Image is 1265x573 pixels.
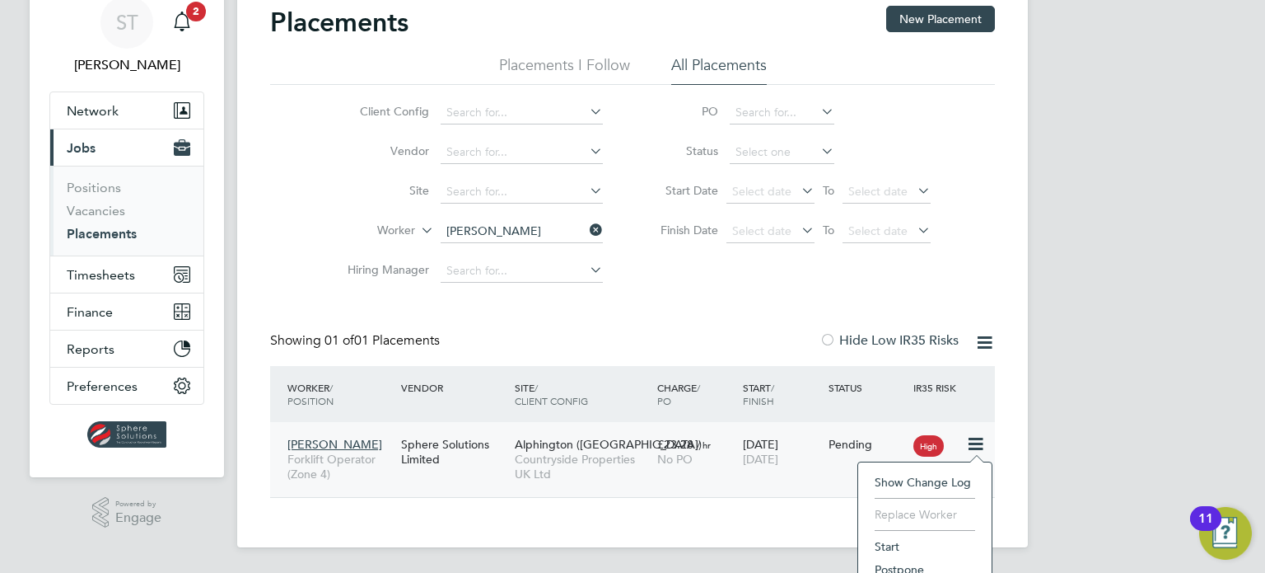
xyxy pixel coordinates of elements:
span: Select date [848,184,908,199]
span: High [913,435,944,457]
span: Timesheets [67,267,135,283]
li: Replace Worker [866,503,983,526]
label: Status [644,143,718,158]
button: New Placement [886,6,995,32]
label: Worker [320,223,415,239]
div: Pending [829,437,906,452]
div: 11 [1198,519,1213,540]
span: 01 of [324,332,354,349]
span: 2 [186,2,206,21]
span: Selin Thomas [49,55,204,75]
span: £23.28 [657,437,693,452]
span: Preferences [67,378,138,394]
button: Timesheets [50,256,203,293]
button: Reports [50,331,203,367]
span: [PERSON_NAME] [287,437,382,452]
div: Showing [270,332,443,350]
h2: Placements [270,6,408,39]
span: Select date [732,223,791,238]
button: Open Resource Center, 11 new notifications [1199,507,1252,560]
div: Charge [653,373,739,416]
span: Network [67,103,119,119]
li: Start [866,535,983,558]
label: Start Date [644,183,718,198]
div: Sphere Solutions Limited [397,429,511,475]
span: ST [116,12,138,33]
span: [DATE] [743,452,778,467]
input: Search for... [441,220,603,243]
span: Engage [115,511,161,525]
span: Powered by [115,497,161,511]
input: Search for... [730,101,834,124]
label: Hiring Manager [334,262,429,277]
span: / hr [697,439,711,451]
label: Site [334,183,429,198]
button: Jobs [50,129,203,166]
div: [DATE] [739,429,824,475]
span: Reports [67,341,114,357]
label: PO [644,104,718,119]
a: [PERSON_NAME]Forklift Operator (Zone 4)Sphere Solutions LimitedAlphington ([GEOGRAPHIC_DATA])Coun... [283,428,995,442]
a: Positions [67,180,121,195]
button: Preferences [50,368,203,404]
span: To [818,180,839,201]
span: / PO [657,381,700,407]
label: Client Config [334,104,429,119]
a: Vacancies [67,203,125,218]
span: No PO [657,452,693,467]
a: Powered byEngage [92,497,162,528]
div: Jobs [50,166,203,256]
label: Vendor [334,143,429,158]
span: Alphington ([GEOGRAPHIC_DATA]) [515,437,702,452]
li: Show change log [866,471,983,494]
div: IR35 Risk [909,373,966,402]
span: Finance [67,304,113,320]
label: Finish Date [644,223,718,237]
span: Forklift Operator (Zone 4) [287,452,393,481]
a: Go to home page [49,421,204,448]
button: Finance [50,294,203,330]
label: Hide Low IR35 Risks [819,332,959,349]
button: Network [50,92,203,129]
span: Select date [848,223,908,238]
span: 01 Placements [324,332,440,349]
img: spheresolutions-logo-retina.png [87,421,167,448]
li: Placements I Follow [499,55,630,85]
input: Select one [730,141,834,164]
div: Worker [283,373,397,416]
span: Countryside Properties UK Ltd [515,452,649,481]
div: Status [824,373,910,402]
li: All Placements [671,55,767,85]
span: Jobs [67,140,96,156]
div: Vendor [397,373,511,402]
input: Search for... [441,181,603,204]
input: Search for... [441,101,603,124]
input: Search for... [441,260,603,283]
div: Site [511,373,653,416]
span: To [818,219,839,241]
span: / Finish [743,381,774,407]
div: Start [739,373,824,416]
span: Select date [732,184,791,199]
span: / Position [287,381,334,407]
span: / Client Config [515,381,588,407]
input: Search for... [441,141,603,164]
a: Placements [67,226,137,242]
